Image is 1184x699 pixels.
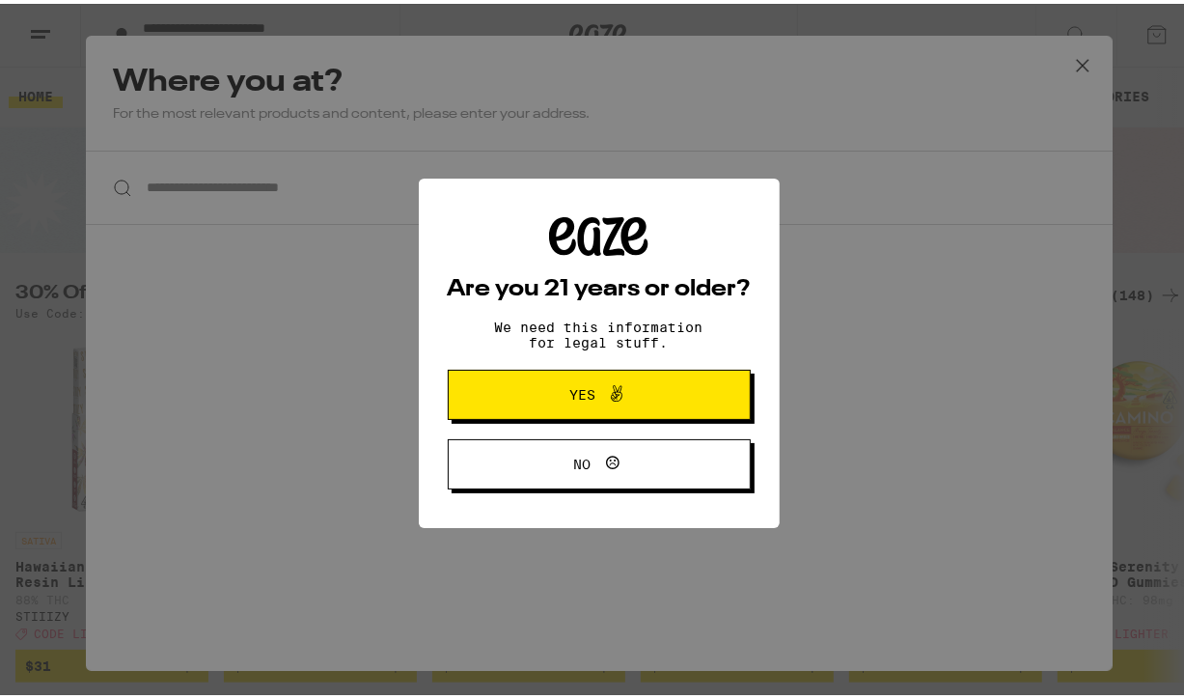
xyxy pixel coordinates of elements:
button: No [448,435,751,486]
button: Yes [448,366,751,416]
p: We need this information for legal stuff. [479,316,720,347]
span: No [574,454,592,467]
h2: Are you 21 years or older? [448,274,751,297]
span: Yes [569,384,595,398]
span: Help [44,14,84,31]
